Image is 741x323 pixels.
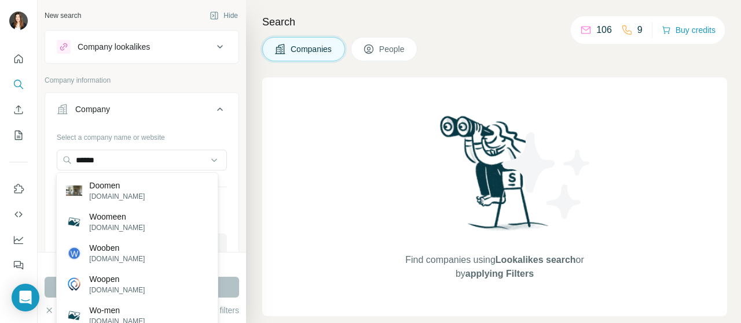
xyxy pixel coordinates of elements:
img: Wooben [66,245,82,261]
img: Woopen [66,276,82,292]
button: Search [9,74,28,95]
button: Dashboard [9,229,28,250]
img: Surfe Illustration - Woman searching with binoculars [435,113,555,242]
div: Select a company name or website [57,128,227,143]
p: Woopen [89,273,145,285]
button: Buy credits [662,22,716,38]
h4: Search [262,14,727,30]
img: Woomeen [66,214,82,230]
span: applying Filters [465,269,534,279]
button: Hide [201,7,246,24]
p: 106 [596,23,612,37]
button: Use Surfe API [9,204,28,225]
button: Company [45,95,239,128]
button: Use Surfe on LinkedIn [9,179,28,199]
p: Wooben [89,242,145,254]
button: Quick start [9,49,28,69]
span: Find companies using or by [402,253,587,281]
span: Lookalikes search [496,255,576,265]
div: New search [45,10,81,21]
span: Companies [291,43,333,55]
img: Surfe Illustration - Stars [495,124,599,228]
p: [DOMAIN_NAME] [89,285,145,295]
p: Wo-men [89,305,145,316]
p: Woomeen [89,211,145,222]
div: Open Intercom Messenger [12,284,39,311]
div: Company [75,103,110,115]
button: My lists [9,125,28,146]
button: Company lookalikes [45,33,239,61]
button: Feedback [9,255,28,276]
button: Enrich CSV [9,99,28,120]
p: [DOMAIN_NAME] [89,222,145,233]
p: 9 [637,23,643,37]
button: Clear [45,305,78,316]
img: Avatar [9,12,28,30]
img: Doomen [66,185,82,196]
span: People [379,43,406,55]
div: Company lookalikes [78,41,150,53]
p: Doomen [89,180,145,191]
p: [DOMAIN_NAME] [89,191,145,202]
p: [DOMAIN_NAME] [89,254,145,264]
p: Company information [45,75,239,86]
